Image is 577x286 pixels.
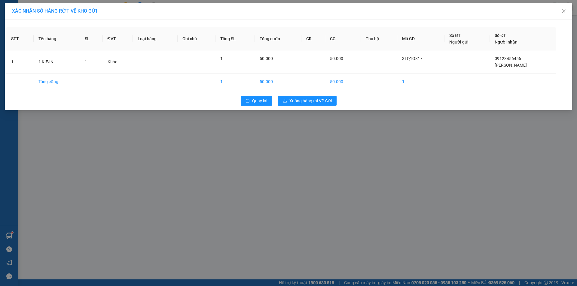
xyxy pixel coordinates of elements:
td: 50.000 [255,74,302,90]
span: Số ĐT [495,33,506,38]
th: Thu hộ [361,27,397,50]
button: Close [555,3,572,20]
span: 3TQ1G317 [402,56,423,61]
span: Gửi: [5,6,14,12]
button: rollbackQuay lại [241,96,272,106]
th: Tên hàng [34,27,80,50]
div: VP [GEOGRAPHIC_DATA] [5,5,66,20]
th: CR [301,27,325,50]
th: Tổng SL [215,27,255,50]
td: Tổng cộng [34,74,80,90]
th: Tổng cước [255,27,302,50]
span: Xuống hàng tại VP Gửi [289,98,332,104]
button: downloadXuống hàng tại VP Gửi [278,96,337,106]
span: 50.000 [330,56,343,61]
span: Số ĐT [449,33,461,38]
span: rollback [246,99,250,104]
td: 50.000 [325,74,361,90]
span: Quay lại [252,98,267,104]
span: 1 [85,59,87,64]
span: Nhận: [70,6,85,12]
td: 1 [215,74,255,90]
th: SL [80,27,102,50]
span: Người gửi [449,40,469,44]
th: STT [6,27,34,50]
th: CC [325,27,361,50]
th: Ghi chú [178,27,215,50]
div: 0359179592 [70,20,131,28]
th: ĐVT [103,27,133,50]
span: 09123456456 [495,56,521,61]
td: 1 [6,50,34,74]
th: Mã GD [397,27,444,50]
span: 50.000 [260,56,273,61]
span: XÁC NHẬN SỐ HÀNG RỚT VỀ KHO GỬI [12,8,97,14]
td: 1 KIEJN [34,50,80,74]
span: nhi đồng 2 [79,28,122,38]
span: CR : [5,43,14,49]
span: DĐ: [70,31,79,38]
th: Loại hàng [133,27,178,50]
td: 1 [397,74,444,90]
td: Khác [103,50,133,74]
div: VP [GEOGRAPHIC_DATA] [70,5,131,20]
span: [PERSON_NAME] [495,63,527,68]
div: 50.000 [5,42,67,49]
span: download [283,99,287,104]
span: close [561,9,566,14]
span: 1 [220,56,223,61]
span: Người nhận [495,40,517,44]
